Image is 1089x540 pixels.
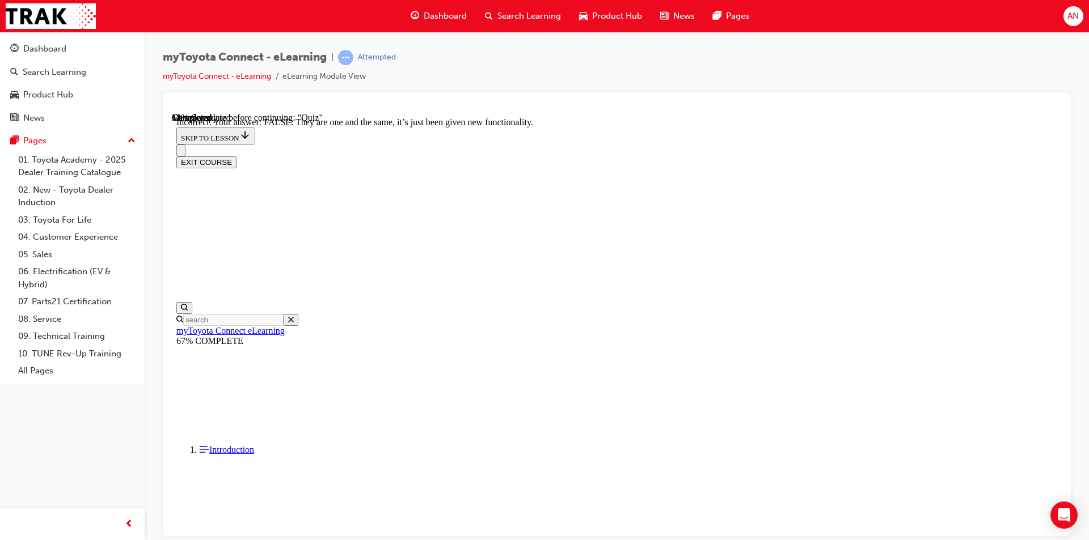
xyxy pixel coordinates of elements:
[331,51,334,64] span: |
[1050,501,1078,529] div: Open Intercom Messenger
[14,345,140,363] a: 10. TUNE Rev-Up Training
[282,70,366,83] li: eLearning Module View
[5,39,140,59] a: Dashboard
[14,362,140,380] a: All Pages
[6,3,96,29] img: Trak
[10,44,19,54] span: guage-icon
[163,51,327,64] span: myToyota Connect - eLearning
[11,201,112,213] input: Search
[497,10,561,23] span: Search Learning
[14,328,140,345] a: 09. Technical Training
[5,130,140,151] button: Pages
[5,223,885,233] div: 67% COMPLETE
[660,9,669,23] span: news-icon
[5,5,885,15] div: Incorrect. Your answer: FALSE: They are one and the same, it’s just been given new functionality.
[5,189,20,201] button: Open search menu
[592,10,642,23] span: Product Hub
[9,21,79,29] span: SKIP TO LESSON
[10,113,19,124] span: news-icon
[5,15,83,32] button: SKIP TO LESSON
[424,10,467,23] span: Dashboard
[5,108,140,129] a: News
[5,36,140,130] button: DashboardSearch LearningProduct HubNews
[411,9,419,23] span: guage-icon
[10,67,18,78] span: search-icon
[402,5,476,28] a: guage-iconDashboard
[112,201,126,213] button: Close search menu
[14,246,140,263] a: 05. Sales
[570,5,651,28] a: car-iconProduct Hub
[5,84,140,105] a: Product Hub
[14,311,140,328] a: 08. Service
[23,134,47,147] div: Pages
[14,293,140,311] a: 07. Parts21 Certification
[23,66,86,79] div: Search Learning
[5,44,65,56] button: EXIT COURSE
[10,90,19,100] span: car-icon
[14,263,140,293] a: 06. Electrification (EV & Hybrid)
[5,32,14,44] button: Close navigation menu
[23,42,66,56] div: Dashboard
[1067,10,1079,23] span: AN
[476,5,570,28] a: search-iconSearch Learning
[704,5,758,28] a: pages-iconPages
[14,211,140,229] a: 03. Toyota For Life
[14,228,140,246] a: 04. Customer Experience
[651,5,704,28] a: news-iconNews
[23,88,73,101] div: Product Hub
[128,134,136,148] span: up-icon
[163,71,271,81] a: myToyota Connect - eLearning
[726,10,749,23] span: Pages
[338,50,353,65] span: learningRecordVerb_ATTEMPT-icon
[14,181,140,211] a: 02. New - Toyota Dealer Induction
[579,9,588,23] span: car-icon
[14,151,140,181] a: 01. Toyota Academy - 2025 Dealer Training Catalogue
[673,10,695,23] span: News
[125,517,133,532] span: prev-icon
[5,213,113,223] a: myToyota Connect eLearning
[713,9,721,23] span: pages-icon
[485,9,493,23] span: search-icon
[1063,6,1083,26] button: AN
[358,52,396,63] div: Attempted
[10,136,19,146] span: pages-icon
[23,112,45,125] div: News
[5,62,140,83] a: Search Learning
